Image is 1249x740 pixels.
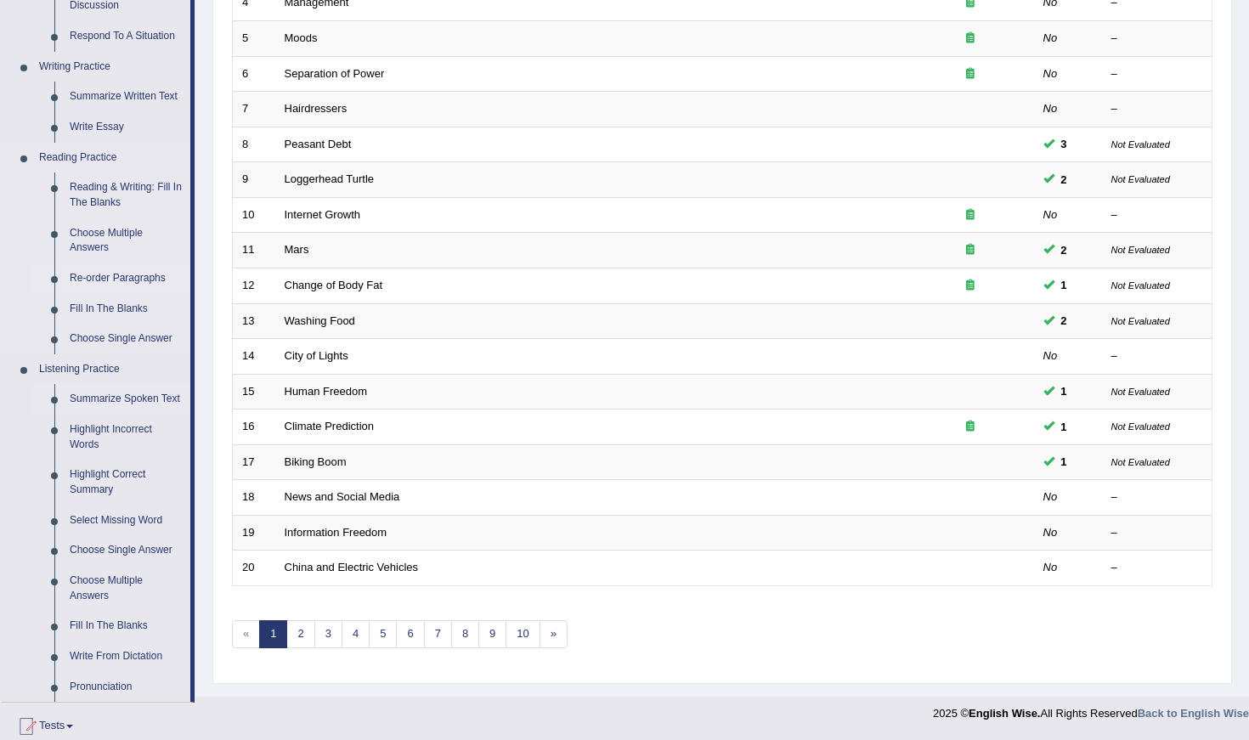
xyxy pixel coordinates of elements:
em: No [1043,67,1058,80]
td: 13 [233,303,275,339]
small: Not Evaluated [1111,316,1170,326]
span: You can still take this question [1054,382,1074,400]
div: Exam occurring question [916,31,1025,47]
a: Change of Body Fat [285,279,383,291]
a: Re-order Paragraphs [62,263,190,294]
td: 5 [233,21,275,57]
em: No [1043,561,1058,573]
span: « [232,620,260,648]
span: You can still take this question [1054,171,1074,189]
td: 17 [233,444,275,480]
a: Reading Practice [31,143,190,173]
span: You can still take this question [1054,135,1074,153]
td: 18 [233,480,275,516]
a: Back to English Wise [1138,707,1249,720]
a: » [540,620,568,648]
a: Select Missing Word [62,506,190,536]
a: Hairdressers [285,102,348,115]
a: Pronunciation [62,672,190,703]
small: Not Evaluated [1111,421,1170,432]
td: 8 [233,127,275,162]
span: You can still take this question [1054,276,1074,294]
a: Summarize Spoken Text [62,384,190,415]
a: 8 [451,620,479,648]
strong: English Wise. [969,707,1040,720]
a: 4 [342,620,370,648]
small: Not Evaluated [1111,457,1170,467]
a: Loggerhead Turtle [285,172,375,185]
td: 14 [233,339,275,375]
a: Highlight Correct Summary [62,460,190,505]
td: 20 [233,551,275,586]
div: – [1111,31,1203,47]
td: 9 [233,162,275,198]
div: – [1111,560,1203,576]
small: Not Evaluated [1111,280,1170,291]
div: Exam occurring question [916,419,1025,435]
a: News and Social Media [285,490,400,503]
a: 9 [478,620,506,648]
a: City of Lights [285,349,348,362]
em: No [1043,526,1058,539]
a: 2 [286,620,314,648]
a: Highlight Incorrect Words [62,415,190,460]
td: 15 [233,374,275,410]
a: 5 [369,620,397,648]
a: 10 [506,620,540,648]
span: You can still take this question [1054,453,1074,471]
div: – [1111,101,1203,117]
div: 2025 © All Rights Reserved [933,697,1249,721]
a: Listening Practice [31,354,190,385]
a: Peasant Debt [285,138,352,150]
td: 19 [233,515,275,551]
a: 1 [259,620,287,648]
div: – [1111,348,1203,364]
div: – [1111,489,1203,506]
a: Choose Multiple Answers [62,218,190,263]
div: Exam occurring question [916,66,1025,82]
small: Not Evaluated [1111,139,1170,150]
em: No [1043,208,1058,221]
a: Mars [285,243,309,256]
em: No [1043,490,1058,503]
a: Fill In The Blanks [62,294,190,325]
td: 16 [233,410,275,445]
a: Biking Boom [285,455,347,468]
span: You can still take this question [1054,418,1074,436]
a: Moods [285,31,318,44]
td: 6 [233,56,275,92]
a: Information Freedom [285,526,387,539]
a: 6 [396,620,424,648]
em: No [1043,349,1058,362]
div: Exam occurring question [916,278,1025,294]
em: No [1043,102,1058,115]
a: China and Electric Vehicles [285,561,419,573]
div: Exam occurring question [916,242,1025,258]
a: 3 [314,620,342,648]
a: Climate Prediction [285,420,375,432]
td: 7 [233,92,275,127]
small: Not Evaluated [1111,174,1170,184]
a: Separation of Power [285,67,385,80]
a: Write Essay [62,112,190,143]
a: Writing Practice [31,52,190,82]
div: – [1111,525,1203,541]
td: 12 [233,268,275,303]
div: – [1111,66,1203,82]
span: You can still take this question [1054,241,1074,259]
td: 11 [233,233,275,268]
a: Fill In The Blanks [62,611,190,641]
a: 7 [424,620,452,648]
a: Write From Dictation [62,641,190,672]
a: Choose Single Answer [62,324,190,354]
a: Summarize Written Text [62,82,190,112]
a: Internet Growth [285,208,361,221]
small: Not Evaluated [1111,245,1170,255]
div: Exam occurring question [916,207,1025,223]
a: Washing Food [285,314,355,327]
em: No [1043,31,1058,44]
a: Reading & Writing: Fill In The Blanks [62,172,190,217]
a: Choose Multiple Answers [62,566,190,611]
a: Choose Single Answer [62,535,190,566]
